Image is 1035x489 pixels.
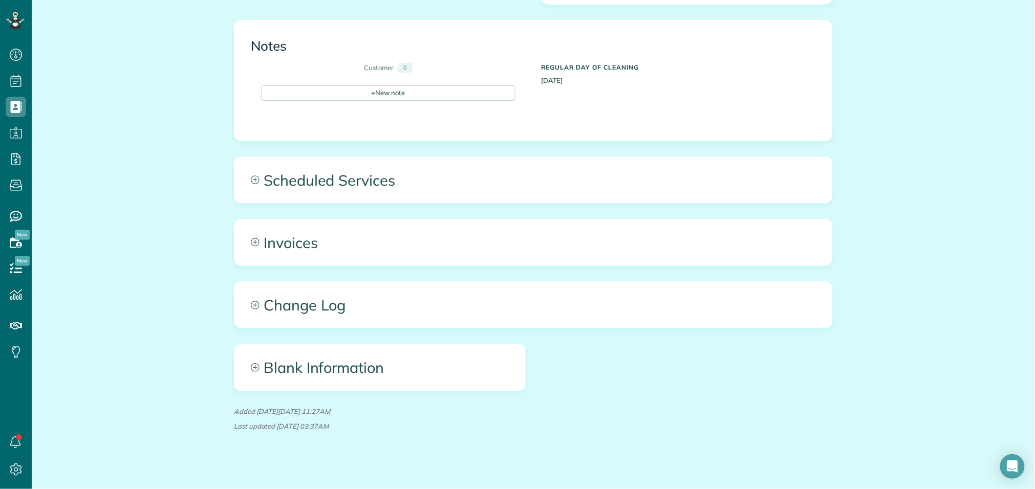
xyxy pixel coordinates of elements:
a: Invoices [234,219,832,265]
div: 0 [398,63,413,73]
h5: Regular day of cleaning [541,64,816,71]
span: New [15,256,30,266]
a: Blank Information [234,344,525,390]
h3: Notes [251,39,816,54]
a: Change Log [234,282,832,328]
em: Last updated [DATE] 03:37AM [234,422,329,430]
a: Scheduled Services [234,157,832,203]
div: [DATE] [533,59,824,85]
span: + [372,88,376,97]
div: New note [261,85,515,101]
div: Open Intercom Messenger [1000,454,1025,479]
span: New [15,230,30,240]
div: Customer [364,63,394,73]
em: Added [DATE][DATE] 11:27AM [234,407,330,415]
